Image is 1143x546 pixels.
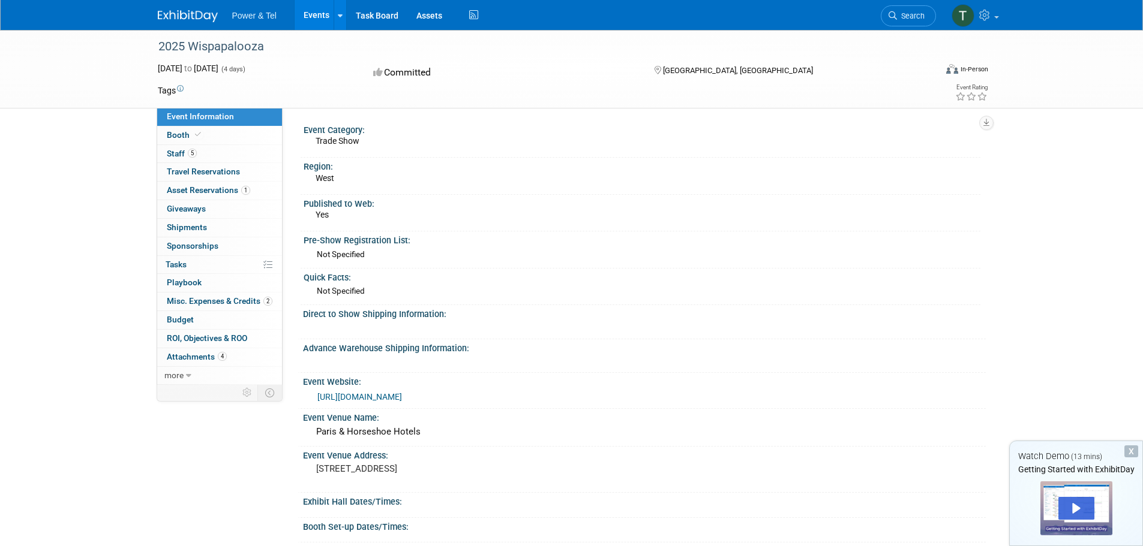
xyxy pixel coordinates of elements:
[304,231,980,246] div: Pre-Show Registration List:
[220,65,245,73] span: (4 days)
[157,163,282,181] a: Travel Reservations
[317,249,976,260] div: Not Specified
[157,126,282,144] a: Booth
[195,131,201,138] i: Booth reservation complete
[881,5,936,26] a: Search
[946,64,958,74] img: Format-Inperson.png
[157,237,282,255] a: Sponsorships
[370,62,635,83] div: Committed
[157,348,282,366] a: Attachments4
[1010,450,1142,463] div: Watch Demo
[304,269,980,283] div: Quick Facts:
[955,85,988,91] div: Event Rating
[960,65,988,74] div: In-Person
[167,222,207,232] span: Shipments
[1124,445,1138,457] div: Dismiss
[303,339,986,354] div: Advance Warehouse Shipping Information:
[167,130,203,140] span: Booth
[157,292,282,310] a: Misc. Expenses & Credits2
[952,4,974,27] img: Travis Stewart
[317,392,402,402] a: [URL][DOMAIN_NAME]
[241,186,250,195] span: 1
[157,145,282,163] a: Staff5
[312,423,977,441] div: Paris & Horseshoe Hotels
[303,305,986,320] div: Direct to Show Shipping Information:
[154,36,918,58] div: 2025 Wispapalooza
[188,149,197,158] span: 5
[167,333,247,343] span: ROI, Objectives & ROO
[166,260,187,269] span: Tasks
[167,167,240,176] span: Travel Reservations
[316,136,359,146] span: Trade Show
[167,296,272,306] span: Misc. Expenses & Credits
[303,447,986,461] div: Event Venue Address:
[157,274,282,292] a: Playbook
[303,493,986,508] div: Exhibit Hall Dates/Times:
[303,373,986,388] div: Event Website:
[158,64,218,73] span: [DATE] [DATE]
[304,158,980,173] div: Region:
[316,173,334,183] span: West
[304,121,980,136] div: Event Category:
[158,85,184,96] td: Tags
[304,195,980,210] div: Published to Web:
[865,62,989,80] div: Event Format
[164,370,184,380] span: more
[157,330,282,348] a: ROI, Objectives & ROO
[167,149,197,158] span: Staff
[1010,463,1142,475] div: Getting Started with ExhibitDay
[157,219,282,237] a: Shipments
[167,315,194,324] span: Budget
[317,285,976,297] div: Not Specified
[157,182,282,200] a: Asset Reservations1
[167,352,227,361] span: Attachments
[167,204,206,213] span: Giveaways
[167,111,234,121] span: Event Information
[167,277,202,287] span: Playbook
[157,256,282,274] a: Tasks
[167,241,218,251] span: Sponsorships
[1071,453,1102,461] span: (13 mins)
[303,518,986,533] div: Booth Set-up Dates/Times:
[232,11,277,20] span: Power & Tel
[1058,497,1094,520] div: Play
[303,409,986,424] div: Event Venue Name:
[158,10,218,22] img: ExhibitDay
[157,200,282,218] a: Giveaways
[263,297,272,306] span: 2
[167,185,250,195] span: Asset Reservations
[663,66,813,75] span: [GEOGRAPHIC_DATA], [GEOGRAPHIC_DATA]
[157,311,282,329] a: Budget
[897,11,925,20] span: Search
[157,367,282,385] a: more
[316,210,329,219] span: Yes
[157,108,282,126] a: Event Information
[237,385,258,400] td: Personalize Event Tab Strip
[218,352,227,361] span: 4
[182,64,194,73] span: to
[316,463,574,474] pre: [STREET_ADDRESS]
[257,385,282,400] td: Toggle Event Tabs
